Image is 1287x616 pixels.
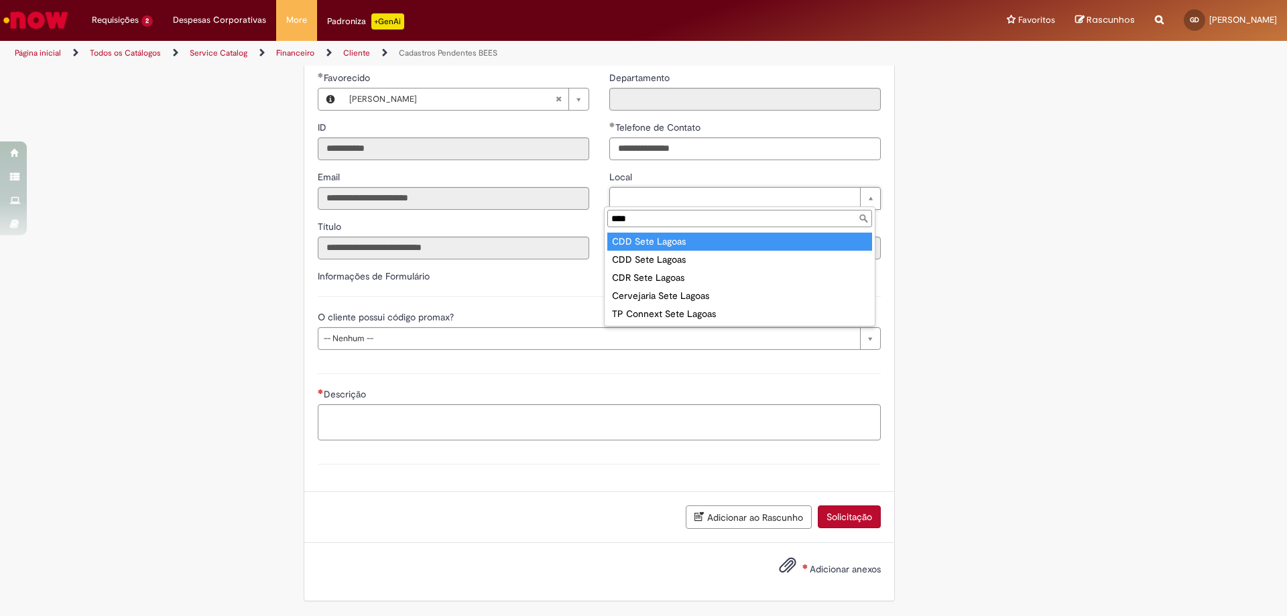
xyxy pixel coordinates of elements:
div: Cervejaria Sete Lagoas [607,287,872,305]
div: CDR Sete Lagoas [607,269,872,287]
div: CDD Sete Lagoas [607,233,872,251]
ul: Local [605,230,875,326]
div: CDD Sete Lagoas [607,251,872,269]
div: TP Connext Sete Lagoas [607,305,872,323]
